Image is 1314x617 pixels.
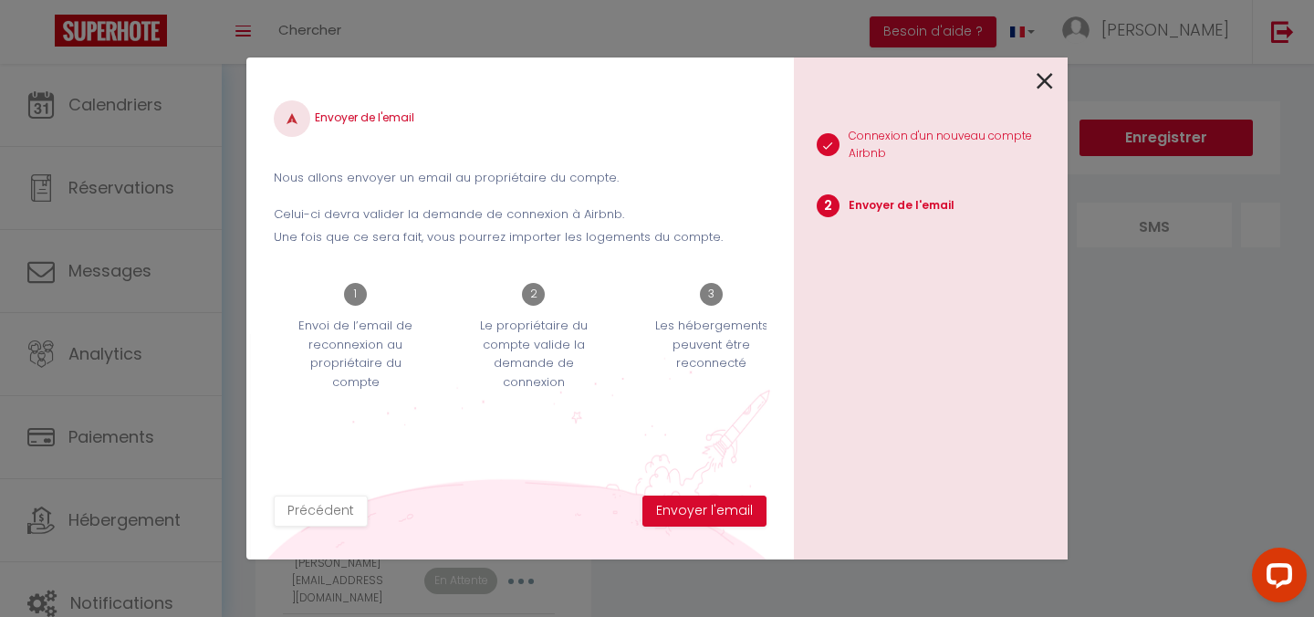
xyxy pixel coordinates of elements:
span: 2 [817,194,839,217]
span: 3 [700,283,723,306]
button: Envoyer l'email [642,496,766,527]
span: 2 [522,283,545,306]
p: Envoyer de l'email [849,197,954,214]
p: Connexion d'un nouveau compte Airbnb [849,128,1069,162]
h4: Envoyer de l'email [274,100,766,137]
p: Nous allons envoyer un email au propriétaire du compte. [274,169,766,187]
p: Le propriétaire du compte valide la demande de connexion [464,317,604,392]
p: Celui-ci devra valider la demande de connexion à Airbnb. [274,205,766,224]
button: Précédent [274,496,368,527]
iframe: LiveChat chat widget [1237,540,1314,617]
span: 1 [344,283,367,306]
p: Une fois que ce sera fait, vous pourrez importer les logements du compte. [274,228,766,246]
p: Les hébergements peuvent être reconnecté [641,317,782,372]
p: Envoi de l’email de reconnexion au propriétaire du compte [286,317,426,392]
